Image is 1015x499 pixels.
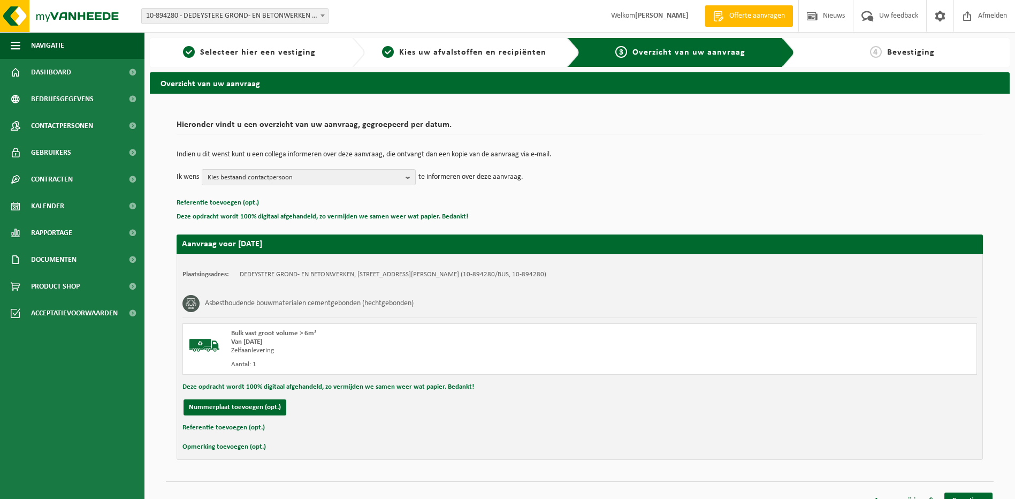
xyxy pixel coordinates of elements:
h2: Hieronder vindt u een overzicht van uw aanvraag, gegroepeerd per datum. [177,120,983,135]
p: te informeren over deze aanvraag. [418,169,523,185]
span: Kies uw afvalstoffen en recipiënten [399,48,546,57]
button: Referentie toevoegen (opt.) [177,196,259,210]
span: Rapportage [31,220,72,246]
button: Deze opdracht wordt 100% digitaal afgehandeld, zo vermijden we samen weer wat papier. Bedankt! [182,380,474,394]
button: Opmerking toevoegen (opt.) [182,440,266,454]
button: Kies bestaand contactpersoon [202,169,416,185]
strong: Van [DATE] [231,338,262,345]
span: Navigatie [31,32,64,59]
button: Referentie toevoegen (opt.) [182,421,265,435]
strong: Aanvraag voor [DATE] [182,240,262,248]
span: 10-894280 - DEDEYSTERE GROND- EN BETONWERKEN - DEINZE [141,8,329,24]
strong: [PERSON_NAME] [635,12,689,20]
img: BL-SO-LV.png [188,329,220,361]
span: Product Shop [31,273,80,300]
span: 2 [382,46,394,58]
span: Acceptatievoorwaarden [31,300,118,327]
a: 1Selecteer hier een vestiging [155,46,344,59]
span: Dashboard [31,59,71,86]
p: Indien u dit wenst kunt u een collega informeren over deze aanvraag, die ontvangt dan een kopie v... [177,151,983,158]
span: 1 [183,46,195,58]
div: Aantal: 1 [231,360,623,369]
a: 2Kies uw afvalstoffen en recipiënten [370,46,559,59]
button: Deze opdracht wordt 100% digitaal afgehandeld, zo vermijden we samen weer wat papier. Bedankt! [177,210,468,224]
span: Kalender [31,193,64,220]
span: Selecteer hier een vestiging [200,48,316,57]
span: Overzicht van uw aanvraag [632,48,745,57]
span: Bevestiging [887,48,935,57]
h2: Overzicht van uw aanvraag [150,72,1010,93]
span: 3 [615,46,627,58]
span: Bulk vast groot volume > 6m³ [231,330,316,337]
span: 4 [870,46,882,58]
h3: Asbesthoudende bouwmaterialen cementgebonden (hechtgebonden) [205,295,414,312]
span: Bedrijfsgegevens [31,86,94,112]
span: Gebruikers [31,139,71,166]
span: Offerte aanvragen [727,11,788,21]
td: DEDEYSTERE GROND- EN BETONWERKEN, [STREET_ADDRESS][PERSON_NAME] (10-894280/BUS, 10-894280) [240,270,546,279]
span: Documenten [31,246,77,273]
span: 10-894280 - DEDEYSTERE GROND- EN BETONWERKEN - DEINZE [142,9,328,24]
a: Offerte aanvragen [705,5,793,27]
span: Contactpersonen [31,112,93,139]
p: Ik wens [177,169,199,185]
button: Nummerplaat toevoegen (opt.) [184,399,286,415]
span: Kies bestaand contactpersoon [208,170,401,186]
strong: Plaatsingsadres: [182,271,229,278]
span: Contracten [31,166,73,193]
div: Zelfaanlevering [231,346,623,355]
